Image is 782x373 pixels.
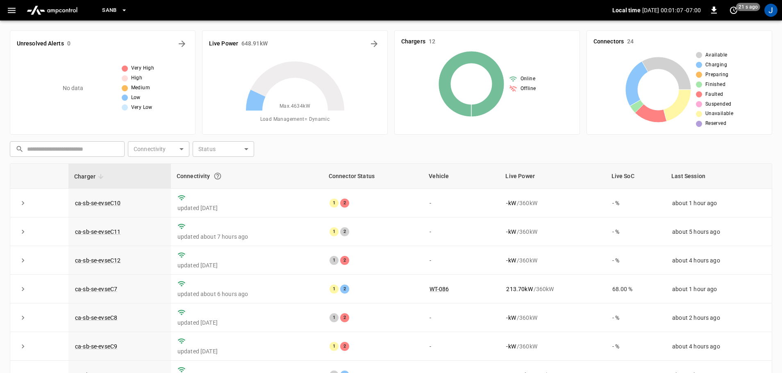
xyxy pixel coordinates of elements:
[177,233,316,241] p: updated about 7 hours ago
[606,164,666,189] th: Live SoC
[330,313,339,322] div: 1
[23,2,81,18] img: ampcontrol.io logo
[506,199,516,207] p: - kW
[506,256,516,264] p: - kW
[627,37,634,46] h6: 24
[506,285,599,293] div: / 360 kW
[606,332,666,361] td: - %
[177,290,316,298] p: updated about 6 hours ago
[330,342,339,351] div: 1
[764,4,777,17] div: profile-icon
[506,256,599,264] div: / 360 kW
[280,102,310,111] span: Max. 4634 kW
[17,283,29,295] button: expand row
[521,75,535,83] span: Online
[500,164,605,189] th: Live Power
[340,199,349,208] div: 2
[642,6,701,14] p: [DATE] 00:01:07 -07:00
[666,164,772,189] th: Last Session
[330,227,339,236] div: 1
[75,200,120,206] a: ca-sb-se-evseC10
[368,37,381,50] button: Energy Overview
[666,303,772,332] td: about 2 hours ago
[606,217,666,246] td: - %
[506,342,599,350] div: / 360 kW
[330,199,339,208] div: 1
[423,332,500,361] td: -
[177,204,316,212] p: updated [DATE]
[612,6,641,14] p: Local time
[423,303,500,332] td: -
[75,257,120,264] a: ca-sb-se-evseC12
[705,100,732,109] span: Suspended
[606,189,666,217] td: - %
[666,332,772,361] td: about 4 hours ago
[340,342,349,351] div: 2
[506,342,516,350] p: - kW
[17,197,29,209] button: expand row
[241,39,268,48] h6: 648.91 kW
[177,319,316,327] p: updated [DATE]
[131,64,155,72] span: Very High
[210,169,225,183] button: Connection between the charger and our software.
[506,285,532,293] p: 213.70 kW
[423,217,500,246] td: -
[323,164,423,189] th: Connector Status
[506,314,516,322] p: - kW
[606,275,666,303] td: 68.00 %
[209,39,238,48] h6: Live Power
[506,228,516,236] p: - kW
[75,314,117,321] a: ca-sb-se-evseC8
[521,85,536,93] span: Offline
[705,71,729,79] span: Preparing
[606,303,666,332] td: - %
[17,226,29,238] button: expand row
[177,261,316,269] p: updated [DATE]
[430,286,449,292] a: WT-086
[131,84,150,92] span: Medium
[340,285,349,294] div: 2
[67,39,70,48] h6: 0
[705,110,733,118] span: Unavailable
[340,227,349,236] div: 2
[506,199,599,207] div: / 360 kW
[666,246,772,275] td: about 4 hours ago
[75,286,117,292] a: ca-sb-se-evseC7
[606,246,666,275] td: - %
[429,37,435,46] h6: 12
[74,172,106,181] span: Charger
[330,256,339,265] div: 1
[727,4,740,17] button: set refresh interval
[177,169,317,183] div: Connectivity
[63,84,84,93] p: No data
[506,314,599,322] div: / 360 kW
[75,228,120,235] a: ca-sb-se-evseC11
[17,340,29,353] button: expand row
[666,189,772,217] td: about 1 hour ago
[175,37,189,50] button: All Alerts
[99,2,131,18] button: SanB
[131,94,141,102] span: Low
[423,164,500,189] th: Vehicle
[177,347,316,355] p: updated [DATE]
[666,275,772,303] td: about 1 hour ago
[705,51,727,59] span: Available
[705,90,723,99] span: Faulted
[260,115,330,124] span: Load Management = Dynamic
[102,6,117,15] span: SanB
[340,256,349,265] div: 2
[17,39,64,48] h6: Unresolved Alerts
[17,312,29,324] button: expand row
[131,104,152,112] span: Very Low
[666,217,772,246] td: about 5 hours ago
[506,228,599,236] div: / 360 kW
[131,74,143,82] span: High
[705,120,726,128] span: Reserved
[75,343,117,350] a: ca-sb-se-evseC9
[593,37,624,46] h6: Connectors
[705,81,725,89] span: Finished
[736,3,760,11] span: 21 s ago
[401,37,425,46] h6: Chargers
[705,61,727,69] span: Charging
[423,189,500,217] td: -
